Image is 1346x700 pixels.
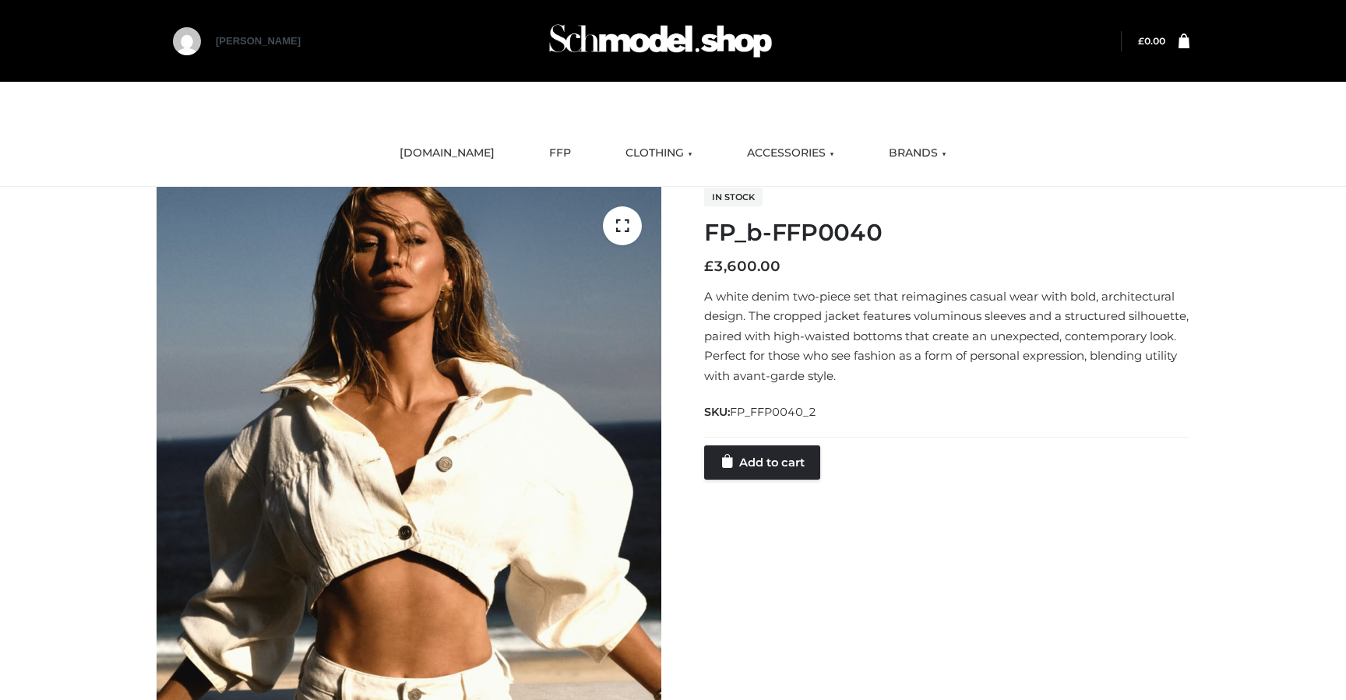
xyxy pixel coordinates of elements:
[614,136,704,171] a: CLOTHING
[537,136,583,171] a: FFP
[704,258,780,275] bdi: 3,600.00
[704,403,818,421] span: SKU:
[1138,35,1144,47] span: £
[704,219,1189,247] h1: FP_b-FFP0040
[216,35,301,75] a: [PERSON_NAME]
[544,10,777,72] img: Schmodel Admin 964
[730,405,816,419] span: FP_FFP0040_2
[1138,35,1165,47] a: £0.00
[704,287,1189,386] p: A white denim two-piece set that reimagines casual wear with bold, architectural design. The crop...
[1138,35,1165,47] bdi: 0.00
[735,136,846,171] a: ACCESSORIES
[704,258,714,275] span: £
[704,188,763,206] span: In stock
[388,136,506,171] a: [DOMAIN_NAME]
[704,445,820,480] a: Add to cart
[877,136,958,171] a: BRANDS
